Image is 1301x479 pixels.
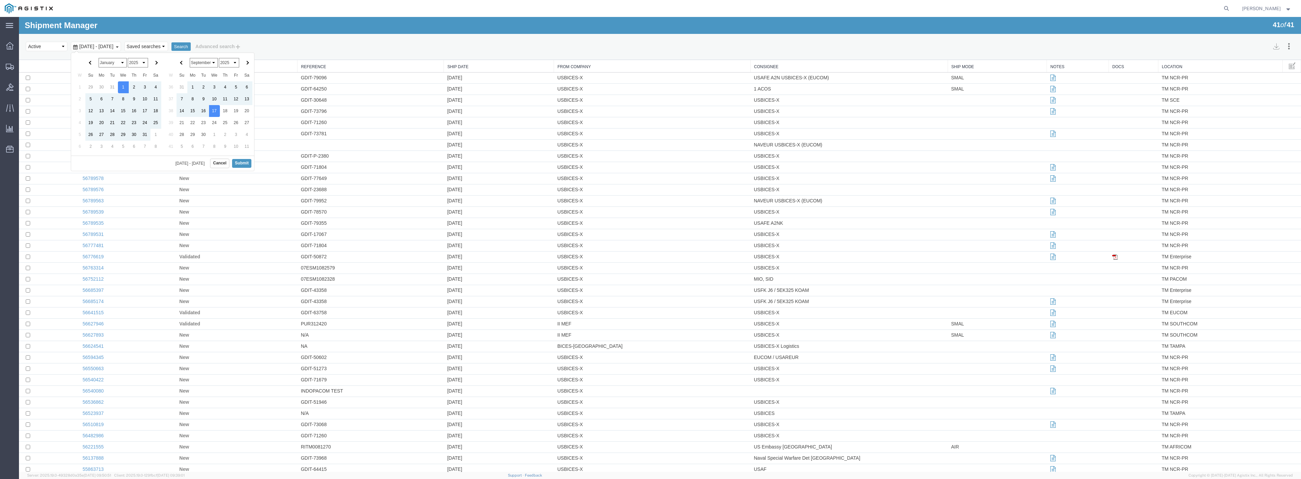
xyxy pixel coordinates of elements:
[278,291,425,302] td: GDIT-63758
[425,190,535,201] td: [DATE]
[99,124,110,136] td: 5
[64,416,85,421] a: 56482986
[56,53,66,64] th: W
[278,201,425,212] td: GDIT-79355
[1139,235,1264,246] td: TM Enterprise
[88,76,99,88] td: 7
[110,112,121,124] td: 30
[731,246,929,257] td: USBICES-X
[66,112,77,124] td: 26
[64,338,85,343] a: 56594345
[201,88,212,100] td: 18
[425,43,535,56] th: Ship Date
[190,76,201,88] td: 10
[64,237,85,242] a: 56776619
[160,203,170,209] span: New
[731,43,929,56] th: Consignee
[6,4,79,13] h1: Shipment Manager
[66,53,77,64] th: Su
[64,248,85,254] a: 56763314
[535,268,731,279] td: USBICES-X
[1139,179,1264,190] td: TM NCR-PR
[179,112,190,124] td: 30
[425,279,535,291] td: [DATE]
[121,53,131,64] th: Fr
[77,53,88,64] th: Mo
[131,64,142,76] td: 4
[425,223,535,235] td: [DATE]
[278,145,425,156] td: GDIT-71804
[160,192,170,198] span: New
[110,76,121,88] td: 9
[59,27,96,32] span: Aug 17th 2025 - Sep 17th 2025
[160,259,170,265] span: New
[1028,43,1090,56] th: Notes
[731,179,929,190] td: NAVEUR USBICES-X (EUCOM)
[168,88,179,100] td: 15
[731,235,929,246] td: USBICES-X
[158,88,168,100] td: 14
[731,201,929,212] td: USAFE A2NK
[160,159,170,164] span: New
[731,279,929,291] td: USFK J6 / 5EK325 KOAM
[99,112,110,124] td: 29
[1242,5,1281,12] span: Kevin Clark
[168,76,179,88] td: 8
[278,43,425,56] th: Reference
[64,438,85,444] a: 56137888
[1139,201,1264,212] td: TM NCR-PR
[425,179,535,190] td: [DATE]
[278,56,425,67] td: GDIT-79096
[223,76,233,88] td: 13
[1139,279,1264,291] td: TM Enterprise
[66,100,77,112] td: 19
[1139,123,1264,134] td: TM NCR-PR
[1268,4,1275,12] span: 41
[64,259,85,265] a: 56752112
[179,124,190,136] td: 7
[731,134,929,145] td: USBICES-X
[535,179,731,190] td: USBICES-X
[64,427,85,433] a: 56221555
[731,190,929,201] td: USBICES-X
[99,100,110,112] td: 22
[131,124,142,136] td: 8
[1143,47,1260,53] a: Location
[731,167,929,179] td: USBICES-X
[64,360,85,365] a: 56540422
[1139,43,1264,56] th: Location
[731,268,929,279] td: USFK J6 / 5EK325 KOAM
[88,112,99,124] td: 28
[212,64,223,76] td: 5
[99,76,110,88] td: 8
[88,88,99,100] td: 14
[99,88,110,100] td: 15
[425,67,535,78] td: [DATE]
[929,43,1028,56] th: Ship Mode
[212,124,223,136] td: 10
[425,89,535,100] td: [DATE]
[19,17,1301,472] iframe: FS Legacy Container
[64,226,85,231] a: 56777481
[535,291,731,302] td: USBICES-X
[121,76,131,88] td: 10
[64,293,85,298] a: 56641515
[64,282,85,287] a: 56685174
[110,100,121,112] td: 23
[158,100,168,112] td: 21
[66,88,77,100] td: 12
[64,271,85,276] a: 56685397
[731,156,929,167] td: USBICES-X
[223,64,233,76] td: 6
[56,64,66,76] td: 1
[201,76,212,88] td: 11
[212,76,223,88] td: 12
[278,134,425,145] td: GDIT-P-2380
[179,64,190,76] td: 2
[160,271,170,276] span: New
[99,64,110,76] td: 1
[278,167,425,179] td: GDIT-23688
[278,100,425,112] td: GDIT-71260
[731,67,929,78] td: 1 ACOS
[1253,3,1275,13] div: of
